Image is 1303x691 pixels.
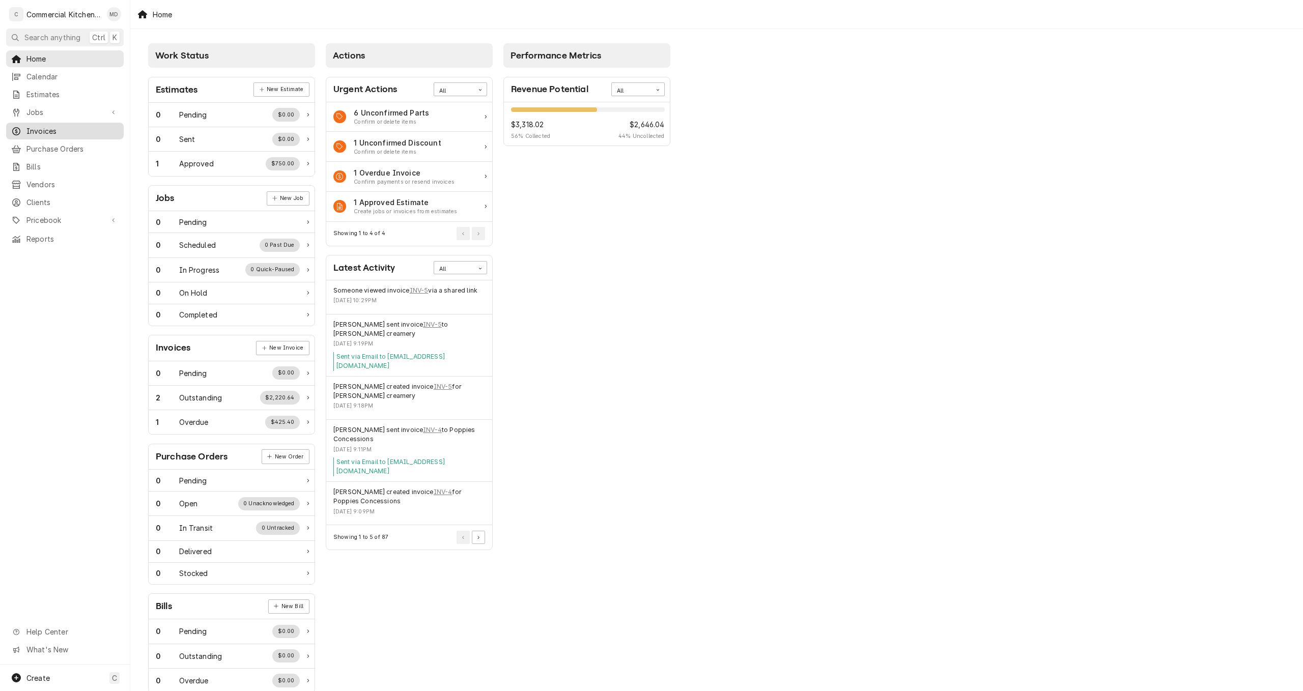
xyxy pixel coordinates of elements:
span: Purchase Orders [26,143,119,154]
span: Home [26,53,119,64]
div: Card Link Button [262,449,309,464]
a: Action Item [326,132,492,162]
div: Work Status Title [179,287,208,298]
div: Card Data Filter Control [434,82,487,96]
a: Action Item [326,192,492,222]
div: Work Status Supplemental Data [272,649,300,663]
div: Card Data [149,211,315,326]
span: Ctrl [92,32,105,43]
div: Card Column Header [148,43,315,68]
div: Revenue Potential Collected [618,119,664,140]
div: Event Details [333,487,485,520]
div: Action Item Title [354,167,455,178]
button: Go to Previous Page [457,531,470,544]
div: Work Status Title [179,265,220,275]
div: Card Column Content [503,68,670,175]
div: Card: Jobs [148,185,315,326]
div: Card Column Content [326,68,493,550]
div: Action Item [326,102,492,132]
a: Vendors [6,176,124,193]
div: Event [326,314,492,377]
div: Event Timestamp [333,340,485,348]
div: Event String [333,320,485,339]
div: Event String [333,382,485,401]
div: Card Header [326,77,492,102]
div: Work Status [149,258,315,282]
a: Work Status [149,541,315,563]
div: Action Item [326,162,492,192]
div: Work Status Supplemental Data [265,416,300,429]
a: Invoices [6,123,124,139]
a: Work Status [149,282,315,304]
div: Work Status [149,644,315,669]
div: Card Title [333,82,397,96]
span: 56 % Collected [511,132,550,140]
button: Go to Next Page [472,531,485,544]
div: Work Status Title [179,546,212,557]
a: Work Status [149,619,315,644]
span: Work Status [155,50,209,61]
a: INV-5 [423,320,442,329]
div: Event [326,280,492,314]
div: Event Details [333,286,477,309]
div: Card Column Header [326,43,493,68]
span: Bills [26,161,119,172]
div: Card: Purchase Orders [148,444,315,585]
div: Work Status Count [156,368,179,379]
a: Purchase Orders [6,140,124,157]
span: $3,318.02 [511,119,550,130]
div: Card Title [156,450,228,464]
div: Work Status Title [179,309,217,320]
div: Event Details [333,320,485,371]
span: Invoices [26,126,119,136]
div: Card Header [149,186,315,211]
div: Work Status Supplemental Data [272,108,300,121]
a: Work Status [149,563,315,584]
div: Card Link Button [253,82,309,97]
div: Event Timestamp [333,297,477,305]
a: Work Status [149,470,315,492]
div: Work Status Supplemental Data [260,239,300,252]
span: Search anything [24,32,80,43]
div: Work Status Title [179,392,222,403]
a: INV-5 [410,286,429,295]
span: Actions [333,50,365,61]
a: New Invoice [256,341,309,355]
div: Work Status Title [179,498,198,509]
a: Go to Pricebook [6,212,124,228]
div: All [617,87,646,95]
a: Calendar [6,68,124,85]
div: Work Status Count [156,109,179,120]
a: Estimates [6,86,124,103]
a: Work Status [149,233,315,257]
span: What's New [26,644,118,655]
div: Work Status Title [179,568,208,579]
div: Work Status Count [156,498,179,509]
div: Card Data [326,102,492,222]
div: Card Title [156,599,172,613]
a: Work Status [149,516,315,540]
div: Work Status Count [156,568,179,579]
div: Event String [333,487,485,506]
a: INV-4 [423,425,442,435]
div: Card Link Button [256,341,309,355]
div: Work Status Count [156,417,179,427]
div: Card Title [333,261,395,275]
div: Work Status Count [156,651,179,661]
div: Current Page Details [333,229,385,238]
div: Card Header [326,255,492,280]
div: Event Timestamp [333,446,485,454]
span: Vendors [26,179,119,190]
span: Clients [26,197,119,208]
a: Work Status [149,152,315,176]
div: Work Status Title [179,217,207,227]
div: Work Status Title [179,109,207,120]
div: Work Status Count [156,523,179,533]
div: Card Data [149,470,315,584]
div: Card Data [149,361,315,435]
div: Card: Urgent Actions [326,77,493,246]
div: Work Status Count [156,265,179,275]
